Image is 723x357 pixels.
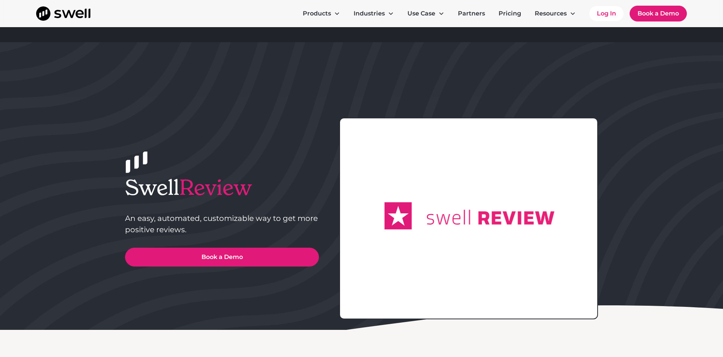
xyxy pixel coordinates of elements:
[535,9,567,18] div: Resources
[427,210,470,225] g: swell
[452,6,491,21] a: Partners
[36,6,90,21] a: home
[630,6,687,21] a: Book a Demo
[407,9,435,18] div: Use Case
[297,6,346,21] div: Products
[125,248,319,267] a: Book a Demo
[529,6,582,21] div: Resources
[125,175,319,200] h1: Swell
[479,211,555,225] g: REVIEW
[354,9,385,18] div: Industries
[348,6,400,21] div: Industries
[493,6,527,21] a: Pricing
[589,6,624,21] a: Log In
[303,9,331,18] div: Products
[401,6,450,21] div: Use Case
[125,213,319,235] p: An easy, automated, customizable way to get more positive reviews.
[179,174,252,201] span: Review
